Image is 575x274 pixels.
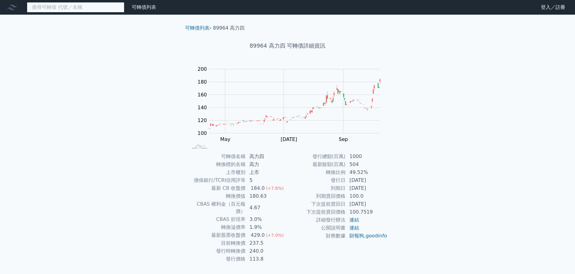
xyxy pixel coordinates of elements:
[346,208,387,216] td: 100.7519
[349,225,359,231] a: 連結
[132,4,156,10] a: 可轉債列表
[198,105,207,110] tspan: 140
[536,2,570,12] a: 登入／註冊
[185,24,211,32] li: ›
[287,168,346,176] td: 轉換比例
[346,176,387,184] td: [DATE]
[27,2,124,13] input: 搜尋可轉債 代號／名稱
[246,168,287,176] td: 上市
[187,215,246,223] td: CBAS 折現率
[246,153,287,160] td: 高力四
[187,176,246,184] td: 擔保銀行/TCRI信用評等
[266,186,284,191] span: (+7.6%)
[246,223,287,231] td: 1.9%
[346,168,387,176] td: 49.52%
[280,136,297,142] tspan: [DATE]
[346,192,387,200] td: 100.0
[249,232,266,239] div: 429.0
[198,117,207,123] tspan: 120
[187,255,246,263] td: 發行價格
[198,130,207,136] tspan: 100
[366,233,387,239] a: goodinfo
[220,136,230,142] tspan: May
[187,247,246,255] td: 發行時轉換價
[346,200,387,208] td: [DATE]
[287,200,346,208] td: 下次提前賣回日
[339,136,348,142] tspan: Sep
[346,160,387,168] td: 504
[349,217,359,223] a: 連結
[246,192,287,200] td: 180.63
[287,224,346,232] td: 公開說明書
[187,184,246,192] td: 最新 CB 收盤價
[187,192,246,200] td: 轉換價值
[266,233,284,238] span: (+7.0%)
[246,200,287,215] td: 4.67
[246,176,287,184] td: 5
[213,24,245,32] li: 89964 高力四
[187,239,246,247] td: 目前轉換價
[287,176,346,184] td: 發行日
[187,153,246,160] td: 可轉債名稱
[198,79,207,85] tspan: 180
[249,185,266,192] div: 184.0
[187,223,246,231] td: 轉換溢價率
[287,192,346,200] td: 到期賣回價格
[246,160,287,168] td: 高力
[246,239,287,247] td: 237.5
[195,66,390,142] g: Chart
[287,160,346,168] td: 最新餘額(百萬)
[198,92,207,98] tspan: 160
[246,215,287,223] td: 3.0%
[287,216,346,224] td: 詳細發行辦法
[185,25,209,31] a: 可轉債列表
[198,66,207,72] tspan: 200
[346,232,387,240] td: ,
[246,255,287,263] td: 113.8
[187,160,246,168] td: 轉換標的名稱
[209,78,380,129] g: Series
[187,231,246,239] td: 最新股票收盤價
[187,168,246,176] td: 上市櫃別
[346,153,387,160] td: 1000
[287,232,346,240] td: 財務數據
[287,184,346,192] td: 到期日
[180,41,395,50] h1: 89964 高力四 可轉債詳細資訊
[187,200,246,215] td: CBAS 權利金（百元報價）
[346,184,387,192] td: [DATE]
[287,153,346,160] td: 發行總額(百萬)
[349,233,364,239] a: 財報狗
[287,208,346,216] td: 下次提前賣回價格
[246,247,287,255] td: 240.0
